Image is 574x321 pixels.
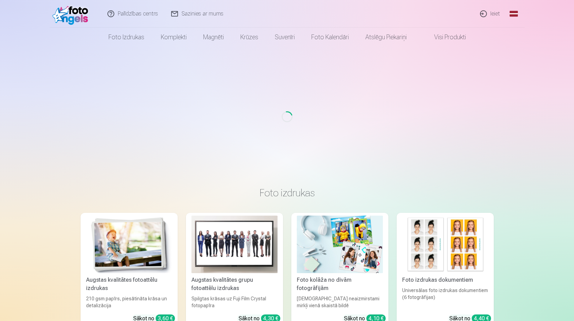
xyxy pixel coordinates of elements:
[294,276,386,292] div: Foto kolāža no divām fotogrāfijām
[357,28,415,47] a: Atslēgu piekariņi
[232,28,267,47] a: Krūzes
[86,216,172,273] img: Augstas kvalitātes fotoattēlu izdrukas
[267,28,303,47] a: Suvenīri
[297,216,383,273] img: Foto kolāža no divām fotogrāfijām
[415,28,474,47] a: Visi produkti
[83,276,175,292] div: Augstas kvalitātes fotoattēlu izdrukas
[83,295,175,309] div: 210 gsm papīrs, piesātināta krāsa un detalizācija
[399,276,491,284] div: Foto izdrukas dokumentiem
[189,276,280,292] div: Augstas kvalitātes grupu fotoattēlu izdrukas
[100,28,153,47] a: Foto izdrukas
[191,216,278,273] img: Augstas kvalitātes grupu fotoattēlu izdrukas
[402,216,488,273] img: Foto izdrukas dokumentiem
[52,3,92,25] img: /fa1
[399,287,491,309] div: Universālas foto izdrukas dokumentiem (6 fotogrāfijas)
[86,187,488,199] h3: Foto izdrukas
[294,295,386,309] div: [DEMOGRAPHIC_DATA] neaizmirstami mirkļi vienā skaistā bildē
[189,295,280,309] div: Spilgtas krāsas uz Fuji Film Crystal fotopapīra
[303,28,357,47] a: Foto kalendāri
[153,28,195,47] a: Komplekti
[195,28,232,47] a: Magnēti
